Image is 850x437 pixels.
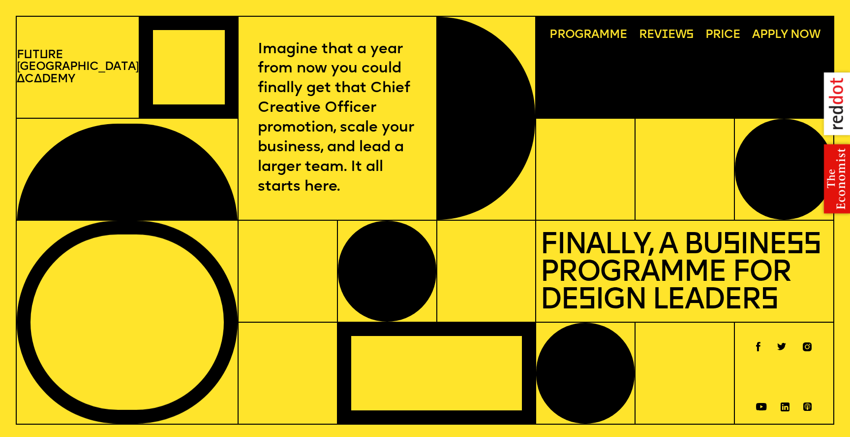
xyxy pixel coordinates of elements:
[17,73,25,85] span: A
[781,399,789,407] a: Linkedin
[756,338,760,348] a: Facebook
[17,49,138,86] p: F t re [GEOGRAPHIC_DATA] c demy
[24,49,32,61] span: u
[803,338,812,347] a: Instagram
[803,399,812,407] a: Spotify
[39,49,48,61] span: u
[639,29,694,41] span: Rev ews
[752,29,820,41] span: Apply now
[258,40,417,198] p: Imagine that a year from now you could finally get that Chief Creative Officer promotion, scale y...
[540,228,830,315] p: Finally, a Business Programme for Design Leaders
[17,49,138,86] a: Future[GEOGRAPHIC_DATA]Academy
[662,29,668,41] span: i
[777,338,786,346] a: Twitter
[34,73,42,85] span: a
[549,29,627,41] span: Programme
[705,29,740,41] span: Price
[756,399,767,406] a: Youtube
